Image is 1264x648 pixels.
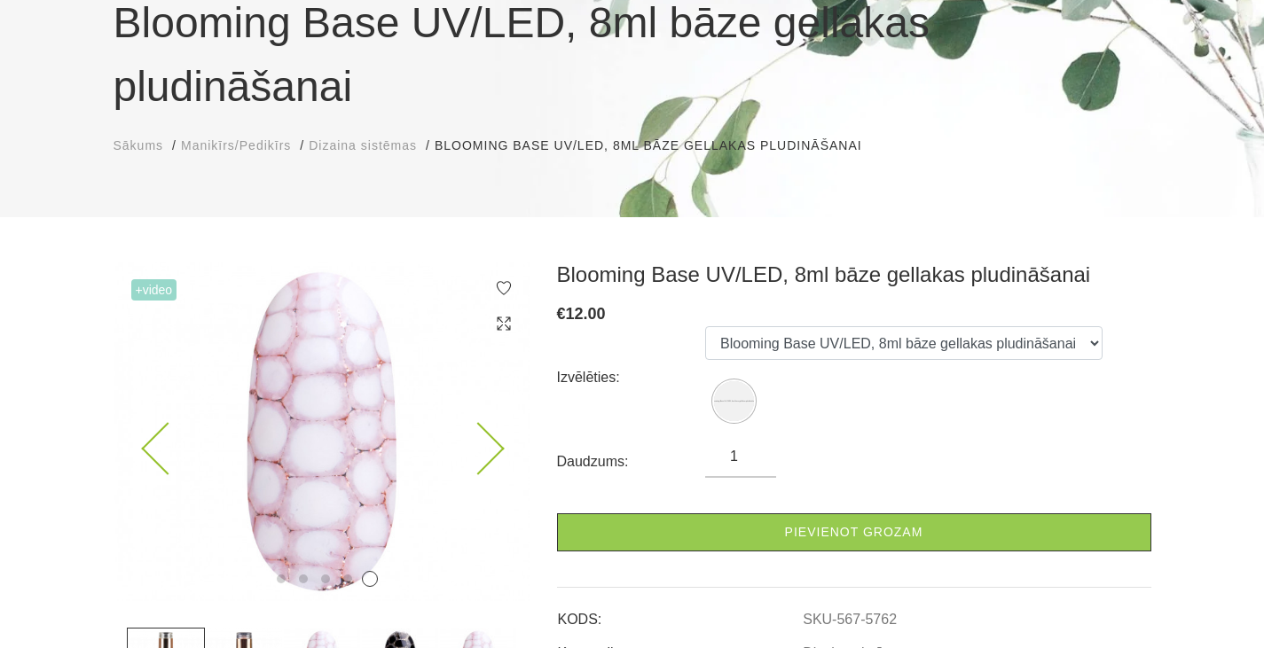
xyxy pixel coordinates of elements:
[181,138,291,152] span: Manikīrs/Pedikīrs
[309,137,417,155] a: Dizaina sistēmas
[277,574,286,583] button: 1 of 5
[114,138,164,152] span: Sākums
[114,137,164,155] a: Sākums
[557,262,1151,288] h3: Blooming Base UV/LED, 8ml bāze gellakas pludināšanai
[557,363,706,392] div: Izvēlēties:
[321,574,330,583] button: 3 of 5
[714,381,754,421] img: Blooming Base UV/LED, 8ml bāze gellakas pludināšanai
[343,574,352,583] button: 4 of 5
[435,137,880,155] li: Blooming Base UV/LED, 8ml bāze gellakas pludināšanai
[114,262,530,601] img: ...
[557,513,1151,551] a: Pievienot grozam
[803,612,897,628] a: SKU-567-5762
[131,279,177,301] span: +Video
[557,305,566,323] span: €
[566,305,606,323] span: 12.00
[181,137,291,155] a: Manikīrs/Pedikīrs
[309,138,417,152] span: Dizaina sistēmas
[362,571,378,587] button: 5 of 5
[557,448,706,476] div: Daudzums:
[299,574,308,583] button: 2 of 5
[557,597,803,630] td: KODS:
